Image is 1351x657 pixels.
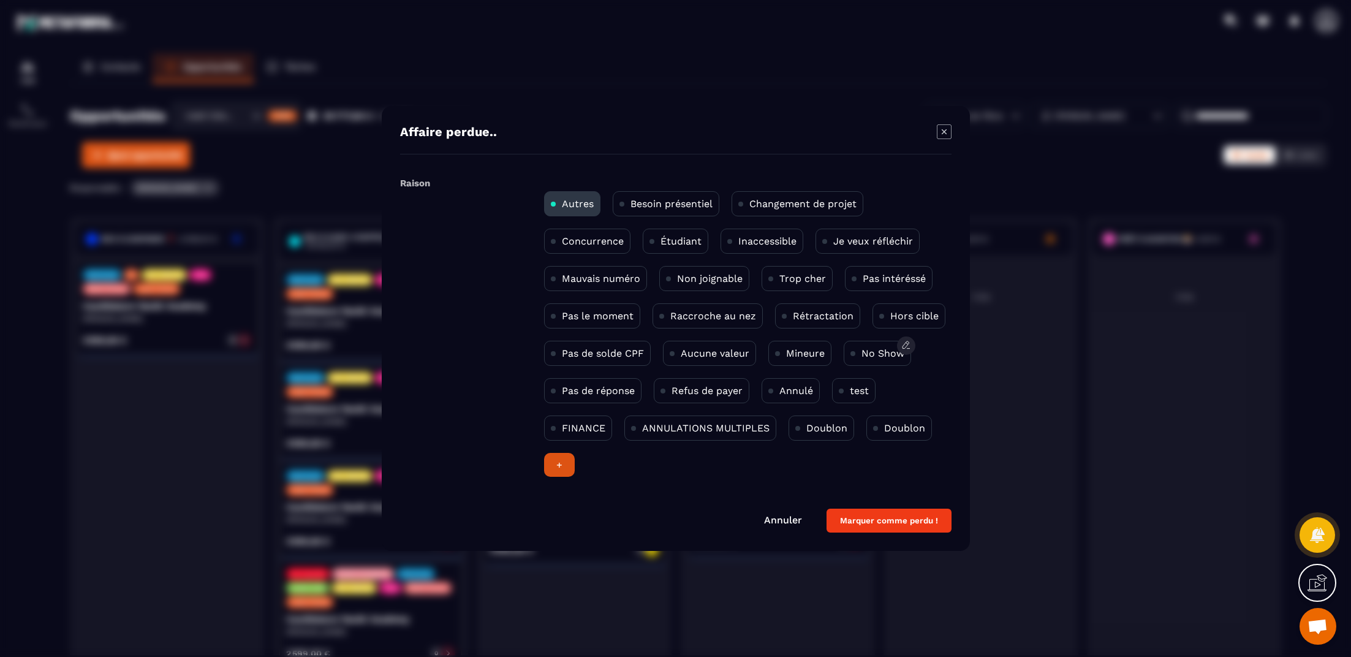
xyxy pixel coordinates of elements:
[660,235,702,247] p: Étudiant
[850,385,869,397] p: test
[793,310,853,322] p: Rétractation
[863,273,926,284] p: Pas intéréssé
[861,347,904,359] p: No Show
[642,422,770,434] p: ANNULATIONS MULTIPLES
[400,178,430,189] label: Raison
[884,422,925,434] p: Doublon
[833,235,913,247] p: Je veux réfléchir
[1300,608,1336,645] div: Ouvrir le chat
[544,453,575,477] div: +
[672,385,743,397] p: Refus de payer
[779,273,826,284] p: Trop cher
[562,422,605,434] p: FINANCE
[890,310,939,322] p: Hors cible
[562,347,644,359] p: Pas de solde CPF
[681,347,749,359] p: Aucune valeur
[562,310,634,322] p: Pas le moment
[562,385,635,397] p: Pas de réponse
[806,422,847,434] p: Doublon
[670,310,756,322] p: Raccroche au nez
[630,198,713,210] p: Besoin présentiel
[562,273,640,284] p: Mauvais numéro
[738,235,797,247] p: Inaccessible
[786,347,825,359] p: Mineure
[562,235,624,247] p: Concurrence
[562,198,594,210] p: Autres
[827,509,952,533] button: Marquer comme perdu !
[764,514,802,526] a: Annuler
[779,385,813,397] p: Annulé
[400,124,497,142] h4: Affaire perdue..
[677,273,743,284] p: Non joignable
[749,198,857,210] p: Changement de projet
